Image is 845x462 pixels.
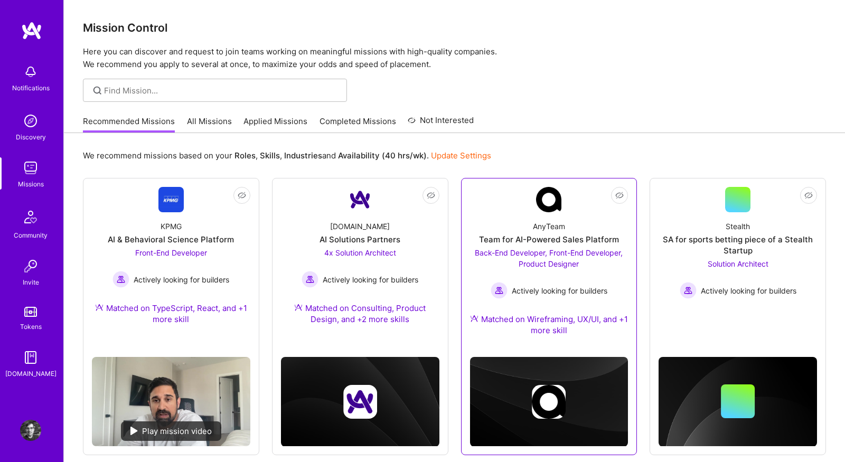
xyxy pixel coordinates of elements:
p: We recommend missions based on your , , and . [83,150,491,161]
a: User Avatar [17,420,44,441]
img: No Mission [92,357,250,446]
img: Actively looking for builders [302,271,318,288]
img: Invite [20,256,41,277]
img: Actively looking for builders [680,282,697,299]
img: cover [470,357,628,446]
span: Solution Architect [708,259,768,268]
div: Stealth [726,221,750,232]
img: tokens [24,307,37,317]
img: play [130,427,138,435]
img: User Avatar [20,420,41,441]
img: discovery [20,110,41,131]
input: Find Mission... [104,85,339,96]
span: 4x Solution Architect [324,248,396,257]
a: Update Settings [431,150,491,161]
div: Notifications [12,82,50,93]
span: Actively looking for builders [512,285,607,296]
span: Actively looking for builders [701,285,796,296]
a: Company LogoKPMGAI & Behavioral Science PlatformFront-End Developer Actively looking for builders... [92,187,250,348]
i: icon EyeClosed [615,191,624,200]
span: Actively looking for builders [134,274,229,285]
a: StealthSA for sports betting piece of a Stealth StartupSolution Architect Actively looking for bu... [659,187,817,312]
b: Availability (40 hrs/wk) [338,150,427,161]
img: guide book [20,347,41,368]
img: Company logo [343,385,377,419]
b: Industries [284,150,322,161]
img: Ateam Purple Icon [294,303,303,312]
a: Company Logo[DOMAIN_NAME]AI Solutions Partners4x Solution Architect Actively looking for builders... [281,187,439,337]
img: teamwork [20,157,41,178]
i: icon EyeClosed [804,191,813,200]
img: Actively looking for builders [491,282,508,299]
i: icon EyeClosed [238,191,246,200]
div: SA for sports betting piece of a Stealth Startup [659,234,817,256]
img: Company Logo [158,187,184,212]
img: Ateam Purple Icon [95,303,104,312]
p: Here you can discover and request to join teams working on meaningful missions with high-quality ... [83,45,826,71]
span: Actively looking for builders [323,274,418,285]
img: Ateam Purple Icon [470,314,478,323]
h3: Mission Control [83,21,826,34]
img: cover [281,357,439,446]
i: icon EyeClosed [427,191,435,200]
b: Skills [260,150,280,161]
span: Back-End Developer, Front-End Developer, Product Designer [475,248,623,268]
a: Applied Missions [243,116,307,133]
div: KPMG [161,221,182,232]
img: Community [18,204,43,230]
div: Discovery [16,131,46,143]
a: Company LogoAnyTeamTeam for AI-Powered Sales PlatformBack-End Developer, Front-End Developer, Pro... [470,187,628,348]
div: Matched on Consulting, Product Design, and +2 more skills [281,303,439,325]
div: Community [14,230,48,241]
div: Matched on TypeScript, React, and +1 more skill [92,303,250,325]
a: Not Interested [408,114,474,133]
img: logo [21,21,42,40]
div: Invite [23,277,39,288]
div: [DOMAIN_NAME] [5,368,57,379]
img: Company Logo [536,187,561,212]
a: Recommended Missions [83,116,175,133]
img: Actively looking for builders [112,271,129,288]
div: [DOMAIN_NAME] [330,221,390,232]
div: AI Solutions Partners [320,234,400,245]
div: Team for AI-Powered Sales Platform [479,234,619,245]
img: bell [20,61,41,82]
img: cover [659,357,817,447]
div: Matched on Wireframing, UX/UI, and +1 more skill [470,314,628,336]
div: AI & Behavioral Science Platform [108,234,234,245]
div: Play mission video [121,421,221,441]
div: Tokens [20,321,42,332]
div: Missions [18,178,44,190]
img: Company Logo [348,187,373,212]
img: Company logo [532,385,566,419]
div: AnyTeam [533,221,565,232]
span: Front-End Developer [135,248,207,257]
a: Completed Missions [320,116,396,133]
b: Roles [234,150,256,161]
i: icon SearchGrey [91,84,104,97]
a: All Missions [187,116,232,133]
